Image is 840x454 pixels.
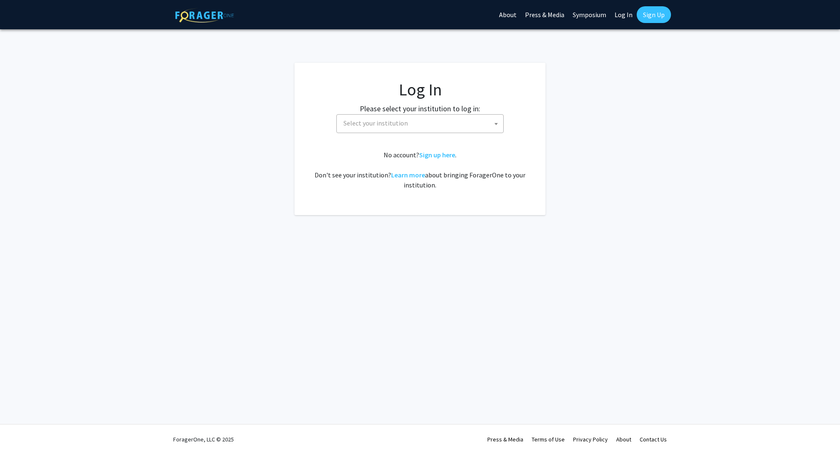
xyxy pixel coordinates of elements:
[311,150,529,190] div: No account? . Don't see your institution? about bringing ForagerOne to your institution.
[573,436,608,443] a: Privacy Policy
[336,114,504,133] span: Select your institution
[340,115,503,132] span: Select your institution
[173,425,234,454] div: ForagerOne, LLC © 2025
[616,436,631,443] a: About
[487,436,523,443] a: Press & Media
[637,6,671,23] a: Sign Up
[391,171,425,179] a: Learn more about bringing ForagerOne to your institution
[175,8,234,23] img: ForagerOne Logo
[419,151,455,159] a: Sign up here
[360,103,480,114] label: Please select your institution to log in:
[532,436,565,443] a: Terms of Use
[640,436,667,443] a: Contact Us
[311,80,529,100] h1: Log In
[343,119,408,127] span: Select your institution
